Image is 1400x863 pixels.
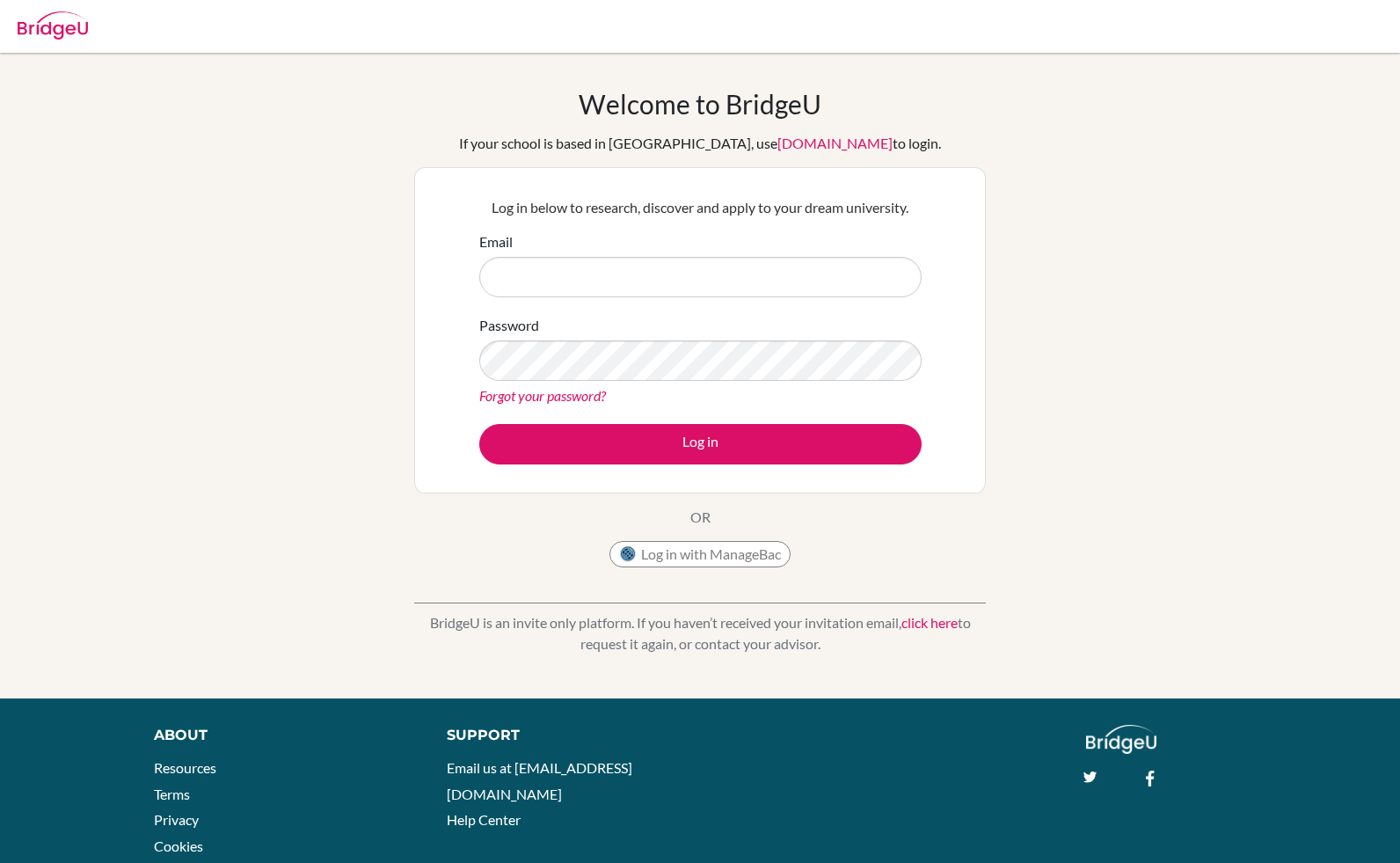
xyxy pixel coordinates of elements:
[414,612,986,655] p: BridgeU is an invite only platform. If you haven’t received your invitation email, to request it ...
[154,786,190,802] a: Terms
[18,11,88,40] img: Bridge-U
[479,387,606,404] a: Forgot your password?
[479,231,513,252] label: Email
[901,614,958,631] a: click here
[447,725,682,746] div: Support
[690,507,711,528] p: OR
[609,541,791,567] button: Log in with ManageBac
[1086,725,1157,754] img: logo_white@2x-f4f0deed5e89b7ecb1c2cc34c3e3d731f90f0f143d5ea2071677605dd97b5244.png
[154,811,199,828] a: Privacy
[479,424,922,464] button: Log in
[479,197,922,218] p: Log in below to research, discover and apply to your dream university.
[479,315,539,336] label: Password
[154,837,203,854] a: Cookies
[579,88,821,120] h1: Welcome to BridgeU
[459,133,941,154] div: If your school is based in [GEOGRAPHIC_DATA], use to login.
[447,759,632,802] a: Email us at [EMAIL_ADDRESS][DOMAIN_NAME]
[447,811,521,828] a: Help Center
[154,759,216,776] a: Resources
[777,135,893,151] a: [DOMAIN_NAME]
[154,725,407,746] div: About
